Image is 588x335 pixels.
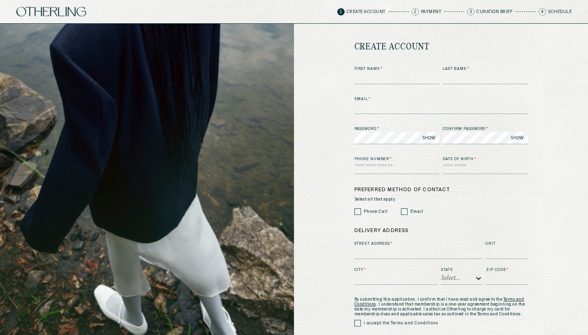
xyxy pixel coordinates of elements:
[364,320,438,326] label: I accept the Terms and Conditions
[354,66,440,72] label: First Name
[511,135,524,141] span: SHOW
[443,126,528,132] label: Confirm password
[354,241,482,247] label: Street Address
[486,267,528,273] label: Zip Code
[354,186,528,194] label: Preferred method of contact
[443,156,528,162] label: Date of Birth
[548,10,572,14] p: Schedule
[467,8,474,16] span: 3
[337,8,345,16] span: 1
[354,156,440,162] label: Phone Number
[16,7,86,16] img: logo
[477,10,512,14] p: Curation Brief
[354,36,430,58] h1: create account
[421,10,441,14] p: Payment
[354,126,440,132] label: Password
[485,241,528,247] label: Unit
[412,8,419,16] span: 2
[539,8,546,16] span: 4
[354,96,528,102] label: Email
[364,209,388,215] label: Phone Call
[410,209,423,215] label: Email
[354,297,528,317] p: By submitting this application, I confirm that I have read and agree to the . I understand that m...
[354,197,528,202] span: Select all that apply:
[443,66,528,72] label: Last Name
[441,267,483,273] label: State
[460,275,462,281] input: state-dropdown
[347,10,385,14] p: Create Account
[354,267,438,273] label: City
[354,227,528,234] label: Delivery Address
[422,135,435,141] span: SHOW
[354,297,524,306] a: Terms and Conditions
[441,275,460,281] div: Select...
